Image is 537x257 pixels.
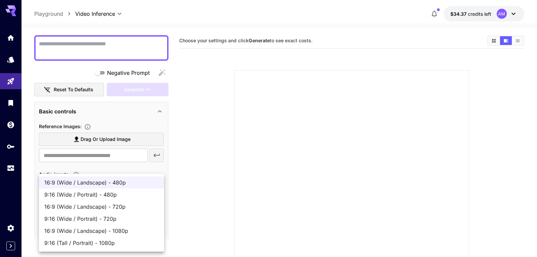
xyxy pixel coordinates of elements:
span: 16:9 (Wide / Landscape) - 480p [44,178,159,187]
span: 9:16 (Wide / Portrait) - 720p [44,215,159,223]
span: 9:16 (Tall / Portrait) - 1080p [44,239,159,247]
span: 16:9 (Wide / Landscape) - 1080p [44,227,159,235]
span: 9:16 (Wide / Portrait) - 480p [44,191,159,199]
span: 16:9 (Wide / Landscape) - 720p [44,203,159,211]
